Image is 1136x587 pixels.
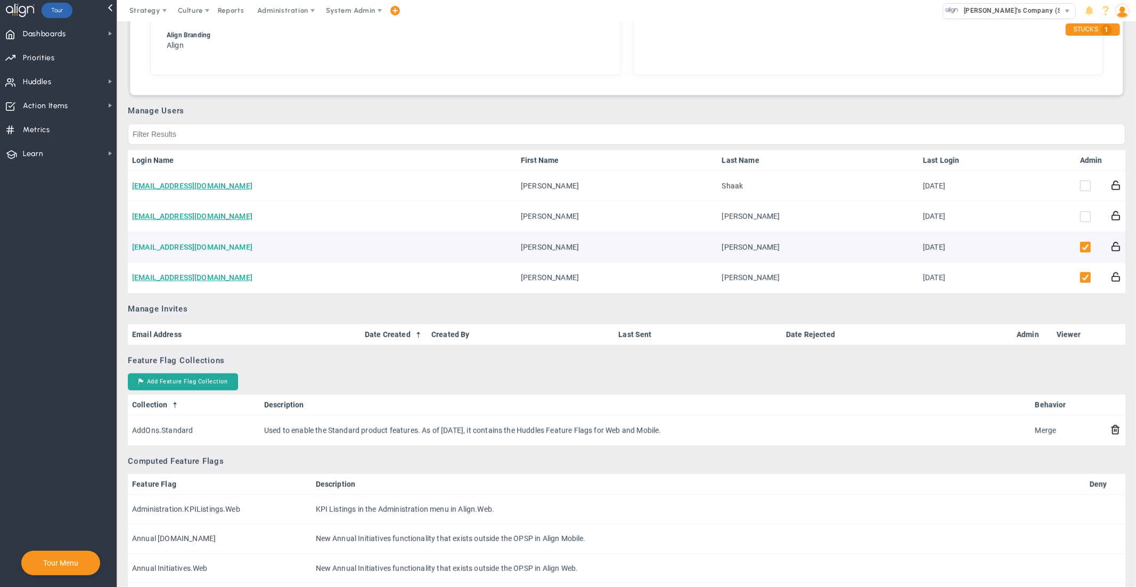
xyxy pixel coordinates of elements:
[128,304,1125,314] h3: Manage Invites
[132,243,252,251] a: [EMAIL_ADDRESS][DOMAIN_NAME]
[1110,424,1121,435] button: Remove Collection
[717,232,918,263] td: [PERSON_NAME]
[128,456,1125,466] h3: Computed Feature Flags
[517,201,717,232] td: [PERSON_NAME]
[717,171,918,201] td: Shaak
[1111,180,1121,191] button: Reset Password
[257,6,308,14] span: Administration
[132,273,252,282] a: [EMAIL_ADDRESS][DOMAIN_NAME]
[717,201,918,232] td: [PERSON_NAME]
[312,554,1085,583] td: New Annual Initiatives functionality that exists outside the OPSP in Align Web.
[128,106,1125,116] h3: Manage Users
[23,95,68,117] span: Action Items
[1111,241,1121,252] button: Reset Password
[722,156,914,165] a: Last Name
[128,524,312,553] td: Annual [DOMAIN_NAME]
[365,330,423,339] a: Date Created
[132,156,512,165] a: Login Name
[1060,4,1075,19] span: select
[128,495,312,524] td: Administration.KPIListings.Web
[1035,401,1101,409] a: Behavior
[128,474,312,495] th: Feature Flag
[517,232,717,263] td: [PERSON_NAME]
[132,212,252,221] a: [EMAIL_ADDRESS][DOMAIN_NAME]
[618,330,777,339] a: Last Sent
[1080,156,1102,165] a: Admin
[264,401,1026,409] a: Description
[23,143,43,165] span: Learn
[1085,474,1125,495] th: Deny
[1017,330,1048,339] a: Admin
[1101,25,1112,35] span: 1
[23,47,55,69] span: Priorities
[919,232,977,263] td: [DATE]
[919,263,977,293] td: [DATE]
[132,182,252,190] a: [EMAIL_ADDRESS][DOMAIN_NAME]
[521,156,713,165] a: First Name
[919,171,977,201] td: [DATE]
[1057,330,1101,339] a: Viewer
[923,156,973,165] a: Last Login
[23,119,50,141] span: Metrics
[326,6,375,14] span: System Admin
[517,263,717,293] td: [PERSON_NAME]
[517,171,717,201] td: [PERSON_NAME]
[312,495,1085,524] td: KPI Listings in the Administration menu in Align.Web.
[167,41,184,50] span: Align
[945,4,959,17] img: 33318.Company.photo
[1066,23,1120,36] div: STUCKS
[128,373,238,390] button: Add Feature Flag Collection
[132,401,255,409] a: Collection
[1031,415,1106,446] td: Merge
[128,356,1125,365] h3: Feature Flag Collections
[129,6,160,14] span: Strategy
[959,4,1088,18] span: [PERSON_NAME]'s Company (Sandbox)
[132,330,356,339] a: Email Address
[1111,210,1121,221] button: Reset Password
[178,6,203,14] span: Culture
[919,201,977,232] td: [DATE]
[260,415,1031,446] td: Used to enable the Standard product features. As of [DATE], it contains the Huddles Feature Flags...
[23,71,52,93] span: Huddles
[786,330,1008,339] a: Date Rejected
[128,415,260,446] td: AddOns.Standard
[1111,271,1121,282] button: Reset Password
[128,554,312,583] td: Annual Initiatives.Web
[167,30,590,40] div: Align Branding
[128,124,1125,145] input: Filter Results
[312,524,1085,553] td: New Annual Initiatives functionality that exists outside the OPSP in Align Mobile.
[312,474,1085,495] th: Description
[431,330,610,339] a: Created By
[23,23,66,45] span: Dashboards
[1115,4,1130,18] img: 48978.Person.photo
[40,558,81,568] button: Tour Menu
[717,263,918,293] td: [PERSON_NAME]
